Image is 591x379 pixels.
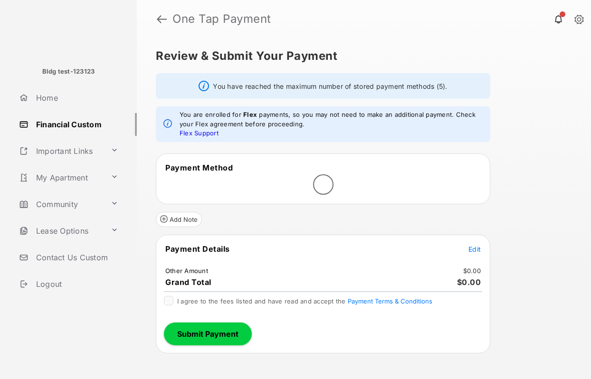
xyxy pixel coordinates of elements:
[15,246,137,269] a: Contact Us Custom
[463,266,481,275] td: $0.00
[180,110,483,138] em: You are enrolled for payments, so you may not need to make an additional payment. Check your Flex...
[165,163,233,172] span: Payment Method
[15,273,137,295] a: Logout
[42,67,95,76] p: Bldg test-123123
[165,244,230,254] span: Payment Details
[172,13,271,25] strong: One Tap Payment
[468,245,481,253] span: Edit
[165,266,209,275] td: Other Amount
[15,193,107,216] a: Community
[156,212,202,227] button: Add Note
[156,50,564,62] h5: Review & Submit Your Payment
[177,297,432,305] span: I agree to the fees listed and have read and accept the
[15,219,107,242] a: Lease Options
[165,277,211,287] span: Grand Total
[156,73,490,99] div: You have reached the maximum number of stored payment methods (5).
[468,244,481,254] button: Edit
[15,166,107,189] a: My Apartment
[243,111,257,118] strong: Flex
[15,113,137,136] a: Financial Custom
[180,129,219,137] a: Flex Support
[457,277,481,287] span: $0.00
[164,322,252,345] button: Submit Payment
[15,86,137,109] a: Home
[348,297,432,305] button: I agree to the fees listed and have read and accept the
[15,140,107,162] a: Important Links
